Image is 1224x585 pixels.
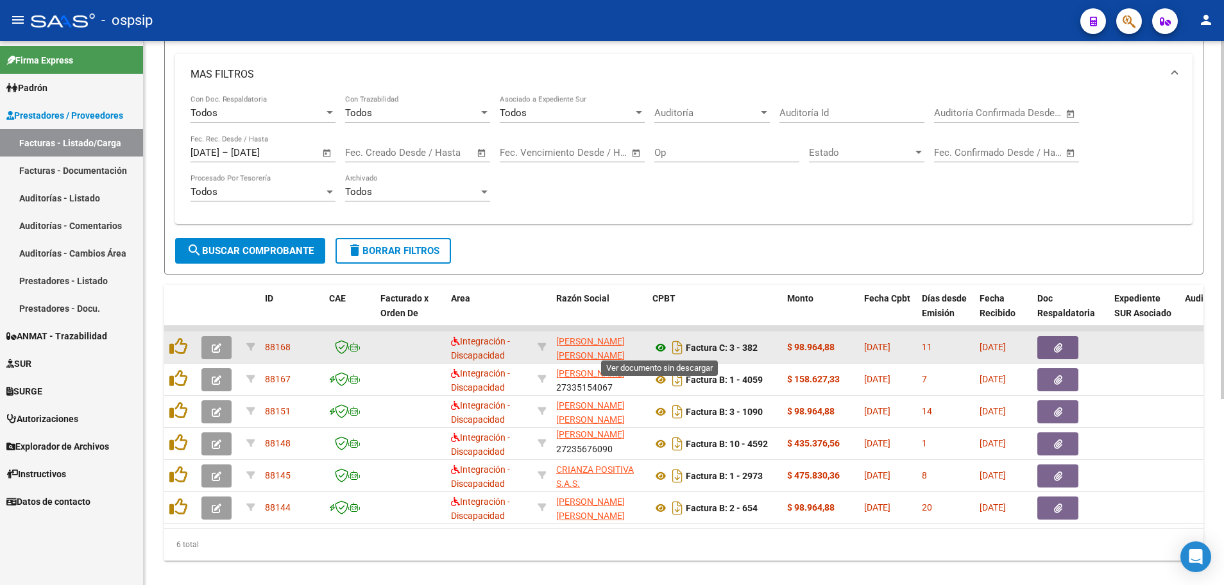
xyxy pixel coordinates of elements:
span: Area [451,293,470,303]
button: Open calendar [1064,146,1078,160]
span: [DATE] [864,406,890,416]
button: Buscar Comprobante [175,238,325,264]
span: ID [265,293,273,303]
strong: Factura B: 2 - 654 [686,503,758,513]
button: Open calendar [1064,106,1078,121]
mat-expansion-panel-header: MAS FILTROS [175,54,1193,95]
i: Descargar documento [669,337,686,358]
span: [DATE] [980,438,1006,448]
datatable-header-cell: Doc Respaldatoria [1032,285,1109,341]
span: Fecha Cpbt [864,293,910,303]
span: Todos [500,107,527,119]
datatable-header-cell: Fecha Cpbt [859,285,917,341]
span: Auditoría [654,107,758,119]
span: Facturado x Orden De [380,293,429,318]
div: Open Intercom Messenger [1180,541,1211,572]
div: 6 total [164,529,1203,561]
button: Open calendar [320,146,335,160]
span: ANMAT - Trazabilidad [6,329,107,343]
datatable-header-cell: Monto [782,285,859,341]
span: Razón Social [556,293,609,303]
i: Descargar documento [669,466,686,486]
span: 88145 [265,470,291,480]
mat-icon: menu [10,12,26,28]
span: 1 [922,438,927,448]
i: Descargar documento [669,498,686,518]
span: [DATE] [864,374,890,384]
span: [DATE] [980,374,1006,384]
datatable-header-cell: Fecha Recibido [974,285,1032,341]
span: [PERSON_NAME] [556,368,625,378]
span: Prestadores / Proveedores [6,108,123,123]
span: [PERSON_NAME] [PERSON_NAME] [556,400,625,425]
button: Borrar Filtros [336,238,451,264]
strong: $ 98.964,88 [787,406,835,416]
input: End date [231,147,293,158]
span: [DATE] [980,470,1006,480]
span: 11 [922,342,932,352]
span: Todos [345,107,372,119]
span: - ospsip [101,6,153,35]
div: 27244594560 [556,398,642,425]
span: CPBT [652,293,676,303]
span: Integración - Discapacidad [451,368,510,393]
span: 14 [922,406,932,416]
div: 27235676090 [556,430,642,457]
span: Auditoria [1185,293,1223,303]
span: [DATE] [980,502,1006,513]
span: Todos [191,107,217,119]
span: Estado [809,147,913,158]
input: End date [398,147,461,158]
span: Integración - Discapacidad [451,336,510,361]
span: Todos [345,186,372,198]
span: Padrón [6,81,47,95]
datatable-header-cell: Area [446,285,532,341]
span: CRIANZA POSITIVA S.A.S. [556,464,634,489]
strong: Factura B: 1 - 4059 [686,375,763,385]
span: 88167 [265,374,291,384]
i: Descargar documento [669,369,686,390]
span: 88148 [265,438,291,448]
input: Start date [345,147,387,158]
input: End date [553,147,615,158]
mat-icon: delete [347,242,362,258]
input: End date [987,107,1050,119]
input: Start date [500,147,541,158]
strong: Factura B: 3 - 1090 [686,407,763,417]
div: 30716266903 [556,462,642,489]
i: Descargar documento [669,402,686,422]
strong: $ 475.830,36 [787,470,840,480]
strong: Factura B: 10 - 4592 [686,439,768,449]
datatable-header-cell: Razón Social [551,285,647,341]
span: Autorizaciones [6,412,78,426]
span: SURGE [6,384,42,398]
span: [DATE] [864,502,890,513]
span: Integración - Discapacidad [451,400,510,425]
span: – [222,147,228,158]
span: Instructivos [6,467,66,481]
button: Open calendar [629,146,644,160]
span: Días desde Emisión [922,293,967,318]
strong: Factura C: 3 - 382 [686,343,758,353]
span: Datos de contacto [6,495,90,509]
span: Integración - Discapacidad [451,496,510,521]
button: Open calendar [475,146,489,160]
datatable-header-cell: CPBT [647,285,782,341]
datatable-header-cell: Expediente SUR Asociado [1109,285,1180,341]
i: Descargar documento [669,434,686,454]
span: [DATE] [980,406,1006,416]
span: 88151 [265,406,291,416]
span: SUR [6,357,31,371]
input: Start date [934,147,976,158]
span: Explorador de Archivos [6,439,109,454]
datatable-header-cell: ID [260,285,324,341]
input: End date [987,147,1050,158]
datatable-header-cell: Facturado x Orden De [375,285,446,341]
span: 88168 [265,342,291,352]
span: [DATE] [864,438,890,448]
input: Start date [191,147,219,158]
span: [DATE] [864,342,890,352]
span: CAE [329,293,346,303]
div: 27938548027 [556,495,642,521]
span: 8 [922,470,927,480]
